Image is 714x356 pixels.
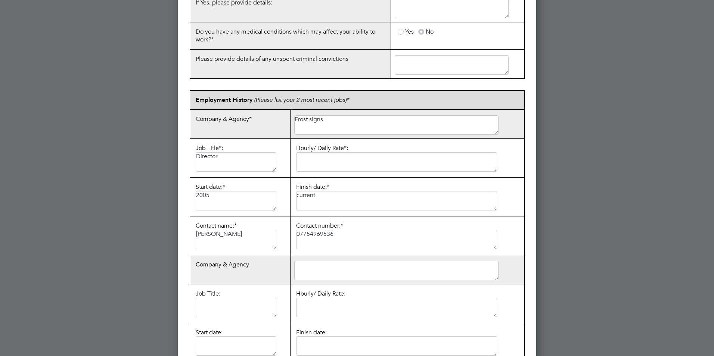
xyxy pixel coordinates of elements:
b: Employment History [196,96,252,103]
p: Finish date:* [294,181,521,212]
span: Yes [405,28,414,35]
p: Do you have any medical conditions which may affect your ability to work?* [194,26,387,46]
p: Hourly/ Daily Rate*: [294,143,521,174]
p: Company & Agency [194,259,286,271]
p: Contact number:* [294,220,521,251]
p: Start date:* [194,181,286,212]
p: Job Title: [194,288,286,319]
p: Hourly/ Daily Rate: [294,288,521,319]
p: Company & Agency* [194,113,286,125]
i: (Please list your 2 most recent jobs)* [254,96,349,104]
span: No [426,28,434,35]
p: Contact name:* [194,220,286,251]
p: Please provide details of any unspent criminal convictions [194,53,387,65]
p: Job Title*: [194,143,286,174]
